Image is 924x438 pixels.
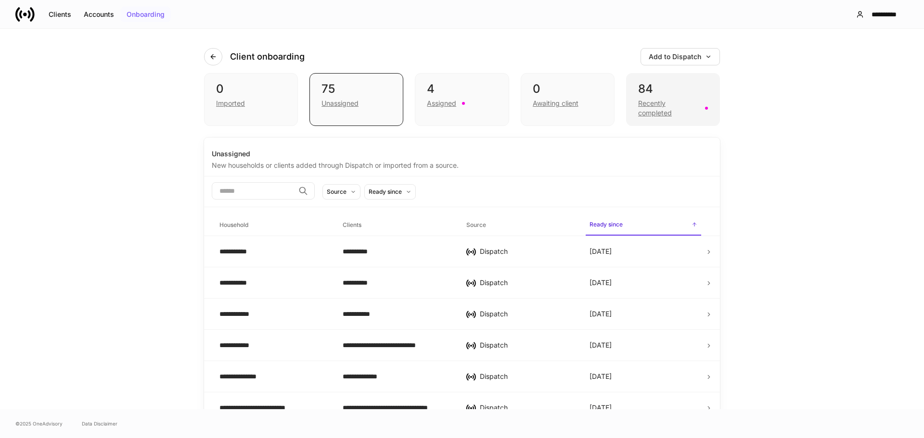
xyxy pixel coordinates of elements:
[322,184,360,200] button: Source
[77,7,120,22] button: Accounts
[42,7,77,22] button: Clients
[212,149,712,159] div: Unassigned
[590,309,612,319] p: [DATE]
[82,420,117,427] a: Data Disclaimer
[216,81,286,97] div: 0
[219,220,248,229] h6: Household
[49,11,71,18] div: Clients
[369,187,402,196] div: Ready since
[480,247,574,256] div: Dispatch
[480,372,574,381] div: Dispatch
[230,51,305,63] h4: Client onboarding
[120,7,171,22] button: Onboarding
[309,73,403,126] div: 75Unassigned
[427,99,456,108] div: Assigned
[590,372,612,381] p: [DATE]
[586,215,701,236] span: Ready since
[641,48,720,65] button: Add to Dispatch
[216,99,245,108] div: Imported
[590,220,623,229] h6: Ready since
[339,215,454,235] span: Clients
[84,11,114,18] div: Accounts
[533,99,578,108] div: Awaiting client
[127,11,165,18] div: Onboarding
[533,81,603,97] div: 0
[415,73,509,126] div: 4Assigned
[466,220,486,229] h6: Source
[626,73,720,126] div: 84Recently completed
[364,184,416,200] button: Ready since
[15,420,63,427] span: © 2025 OneAdvisory
[480,278,574,288] div: Dispatch
[638,99,699,118] div: Recently completed
[462,215,578,235] span: Source
[480,340,574,350] div: Dispatch
[204,73,298,126] div: 0Imported
[590,247,612,256] p: [DATE]
[343,220,361,229] h6: Clients
[480,403,574,413] div: Dispatch
[480,309,574,319] div: Dispatch
[327,187,346,196] div: Source
[321,81,391,97] div: 75
[321,99,359,108] div: Unassigned
[590,340,612,350] p: [DATE]
[212,159,712,170] div: New households or clients added through Dispatch or imported from a source.
[521,73,615,126] div: 0Awaiting client
[590,278,612,288] p: [DATE]
[216,215,331,235] span: Household
[590,403,612,413] p: [DATE]
[649,53,712,60] div: Add to Dispatch
[427,81,497,97] div: 4
[638,81,708,97] div: 84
